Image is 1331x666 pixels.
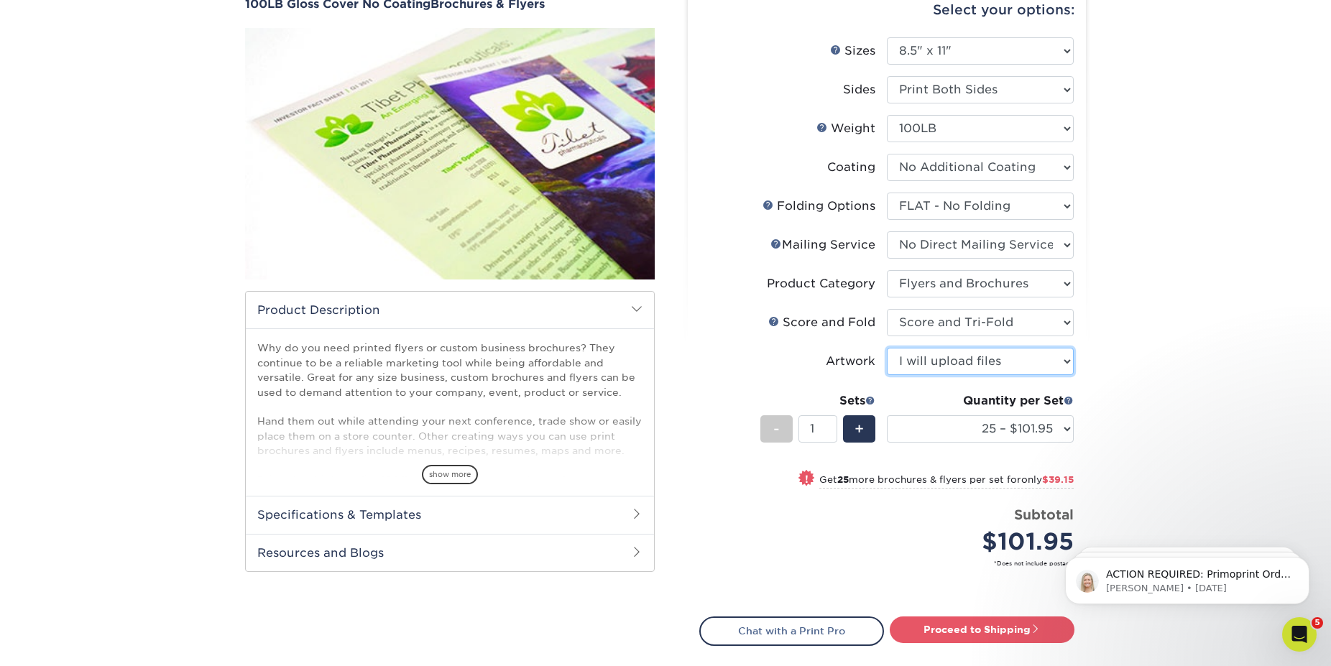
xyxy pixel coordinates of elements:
[1044,527,1331,627] iframe: Intercom notifications message
[816,120,875,137] div: Weight
[887,392,1074,410] div: Quantity per Set
[760,392,875,410] div: Sets
[890,616,1074,642] a: Proceed to Shipping
[246,292,654,328] h2: Product Description
[422,465,478,484] span: show more
[246,496,654,533] h2: Specifications & Templates
[770,236,875,254] div: Mailing Service
[843,81,875,98] div: Sides
[763,198,875,215] div: Folding Options
[768,314,875,331] div: Score and Fold
[773,418,780,440] span: -
[4,622,122,661] iframe: Google Customer Reviews
[827,159,875,176] div: Coating
[245,12,655,295] img: 100LB Gloss Cover<br/>No Coating 01
[826,353,875,370] div: Artwork
[1312,617,1323,629] span: 5
[805,471,809,486] span: !
[898,524,1074,559] div: $101.95
[830,42,875,60] div: Sizes
[767,275,875,292] div: Product Category
[711,559,1074,568] small: *Does not include postage
[837,474,849,485] strong: 25
[699,616,884,645] a: Chat with a Print Pro
[1021,474,1074,485] span: only
[1282,617,1317,652] iframe: Intercom live chat
[1014,507,1074,522] strong: Subtotal
[855,418,864,440] span: +
[819,474,1074,489] small: Get more brochures & flyers per set for
[1042,474,1074,485] span: $39.15
[246,534,654,571] h2: Resources and Blogs
[257,341,643,517] p: Why do you need printed flyers or custom business brochures? They continue to be a reliable marke...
